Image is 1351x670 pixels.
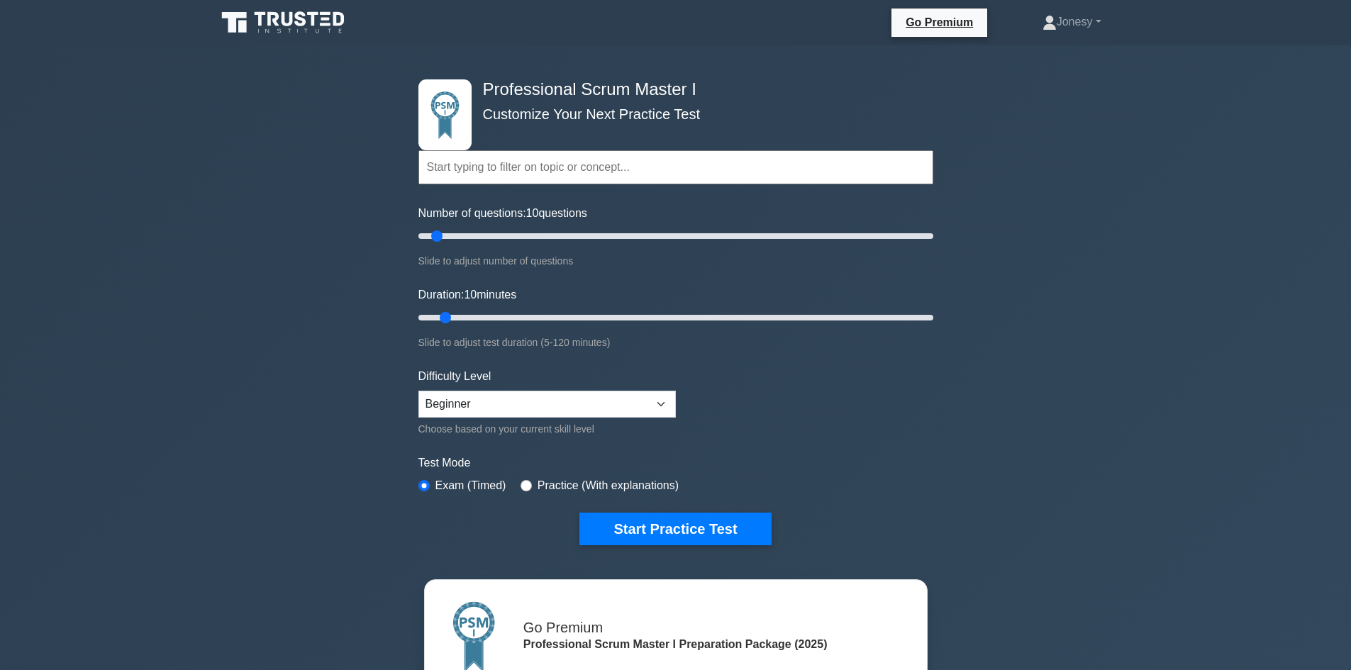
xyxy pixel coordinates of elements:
div: Choose based on your current skill level [418,420,676,437]
div: Slide to adjust test duration (5-120 minutes) [418,334,933,351]
a: Go Premium [897,13,982,31]
a: Jonesy [1008,8,1135,36]
label: Practice (With explanations) [538,477,679,494]
input: Start typing to filter on topic or concept... [418,150,933,184]
div: Slide to adjust number of questions [418,252,933,269]
label: Test Mode [418,454,933,471]
span: 10 [464,289,477,301]
h4: Professional Scrum Master I [477,79,864,100]
label: Difficulty Level [418,368,491,385]
button: Start Practice Test [579,513,771,545]
label: Number of questions: questions [418,205,587,222]
label: Duration: minutes [418,286,517,303]
span: 10 [526,207,539,219]
label: Exam (Timed) [435,477,506,494]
